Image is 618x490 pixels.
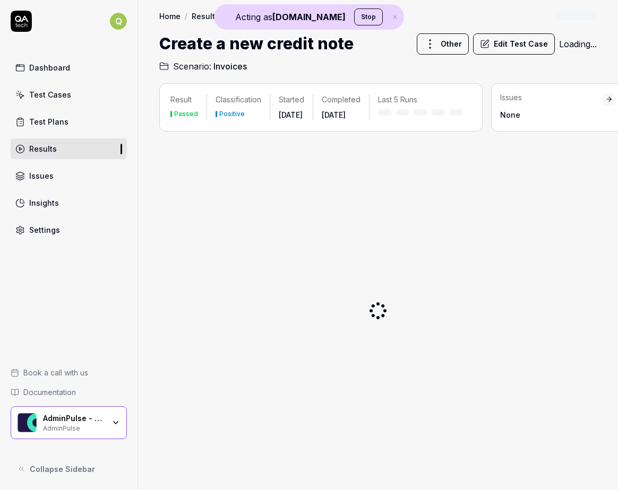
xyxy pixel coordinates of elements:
a: Dashboard [11,57,127,78]
div: Issues [29,170,54,181]
a: Test Cases [11,84,127,105]
p: Last 5 Runs [378,94,463,105]
div: AdminPulse - 0475.384.429 [43,414,105,423]
div: AdminPulse [43,423,105,432]
h1: Create a new credit note [159,32,354,56]
a: Results [11,138,127,159]
button: Other [417,33,469,55]
a: Insights [11,192,127,213]
a: Results [192,11,219,21]
p: Completed [322,94,360,105]
span: Collapse Sidebar [30,463,95,475]
div: / [268,11,271,21]
div: Issues [500,92,602,103]
div: None [500,109,602,120]
img: AdminPulse - 0475.384.429 Logo [18,413,37,432]
button: Collapse Sidebar [11,458,127,479]
span: Q [110,13,127,30]
div: Test Cases [29,89,71,100]
a: Scenario:Invoices [159,60,247,73]
div: Test Plans [29,116,68,127]
a: Test Plans [11,111,127,132]
div: Positive [219,111,245,117]
div: Settings [29,224,60,235]
div: Test Case Result [275,11,338,21]
a: Run JOiE [230,11,264,21]
p: Result [170,94,198,105]
p: Classification [216,94,261,105]
span: Scenario: [171,60,211,73]
div: Insights [29,197,59,208]
div: Results [29,143,57,154]
span: Documentation [23,387,76,398]
div: / [224,11,226,21]
a: Home [159,11,181,21]
span: Invoices [213,60,247,73]
span: Book a call with us [23,367,88,378]
div: Dashboard [29,62,70,73]
button: Q [110,11,127,32]
button: AdminPulse - 0475.384.429 LogoAdminPulse - 0475.384.429AdminPulse [11,406,127,439]
time: [DATE] [279,110,303,119]
div: Passed [174,111,198,117]
button: Stop [354,8,383,25]
a: Issues [11,165,127,186]
p: Started [279,94,304,105]
div: / [185,11,187,21]
div: Loading... [559,38,597,50]
time: [DATE] [322,110,346,119]
a: Documentation [11,387,127,398]
a: Settings [11,220,127,240]
a: Book a call with us [11,367,127,378]
button: Edit Test Case [473,33,555,55]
